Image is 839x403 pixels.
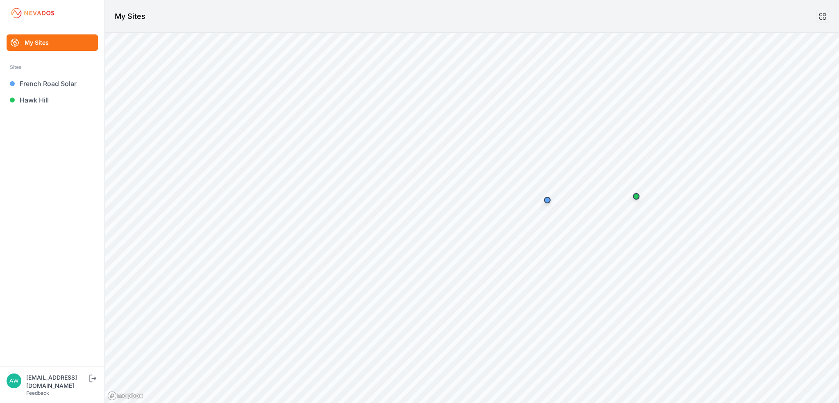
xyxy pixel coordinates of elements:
a: Mapbox logo [107,391,143,401]
h1: My Sites [115,11,145,22]
a: Hawk Hill [7,92,98,108]
a: Feedback [26,390,49,396]
div: Map marker [539,192,556,208]
div: [EMAIL_ADDRESS][DOMAIN_NAME] [26,373,88,390]
div: Sites [10,62,95,72]
img: Nevados [10,7,56,20]
a: French Road Solar [7,75,98,92]
img: awalsh@nexamp.com [7,373,21,388]
div: Map marker [628,188,644,205]
canvas: Map [105,33,839,403]
a: My Sites [7,34,98,51]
